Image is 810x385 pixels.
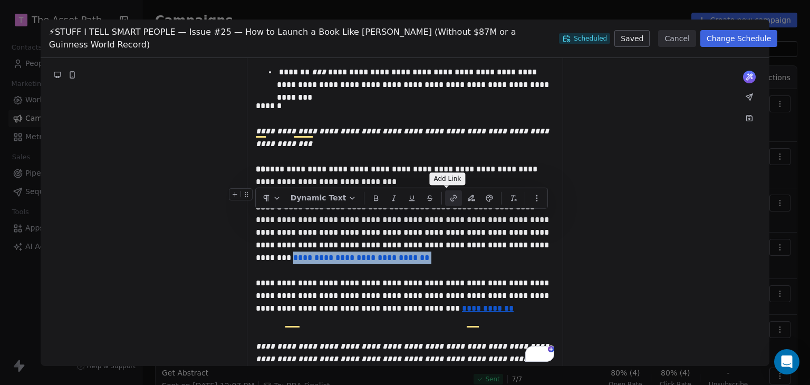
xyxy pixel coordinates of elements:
[286,190,361,206] button: Dynamic Text
[559,33,610,44] span: Scheduled
[700,30,777,47] button: Change Schedule
[658,30,696,47] button: Cancel
[614,30,650,47] button: Saved
[433,175,461,183] span: Add Link
[774,349,799,374] div: Open Intercom Messenger
[49,26,555,51] span: ⚡STUFF I TELL SMART PEOPLE — Issue #25 — How to Launch a Book Like [PERSON_NAME] (Without $87M or...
